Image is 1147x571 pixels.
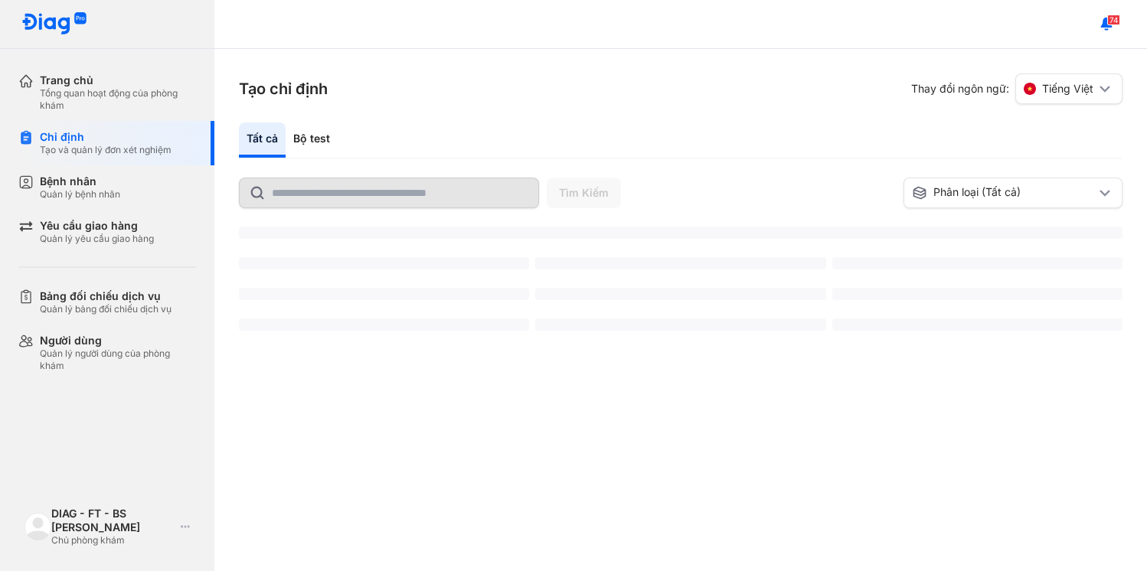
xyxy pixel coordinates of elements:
[40,73,196,87] div: Trang chủ
[535,318,825,331] span: ‌
[40,219,154,233] div: Yêu cầu giao hàng
[40,175,120,188] div: Bệnh nhân
[40,347,196,372] div: Quản lý người dùng của phòng khám
[535,288,825,300] span: ‌
[40,334,196,347] div: Người dùng
[239,257,529,269] span: ‌
[286,122,338,158] div: Bộ test
[51,534,175,547] div: Chủ phòng khám
[40,87,196,112] div: Tổng quan hoạt động của phòng khám
[40,130,172,144] div: Chỉ định
[239,122,286,158] div: Tất cả
[40,144,172,156] div: Tạo và quản lý đơn xét nghiệm
[239,227,1122,239] span: ‌
[239,288,529,300] span: ‌
[1107,15,1120,25] span: 74
[239,318,529,331] span: ‌
[911,73,1122,104] div: Thay đổi ngôn ngữ:
[40,303,172,315] div: Quản lý bảng đối chiếu dịch vụ
[535,257,825,269] span: ‌
[832,318,1122,331] span: ‌
[51,507,175,534] div: DIAG - FT - BS [PERSON_NAME]
[21,12,87,36] img: logo
[547,178,621,208] button: Tìm Kiếm
[40,233,154,245] div: Quản lý yêu cầu giao hàng
[832,288,1122,300] span: ‌
[239,78,328,100] h3: Tạo chỉ định
[40,289,172,303] div: Bảng đối chiếu dịch vụ
[832,257,1122,269] span: ‌
[40,188,120,201] div: Quản lý bệnh nhân
[25,513,51,540] img: logo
